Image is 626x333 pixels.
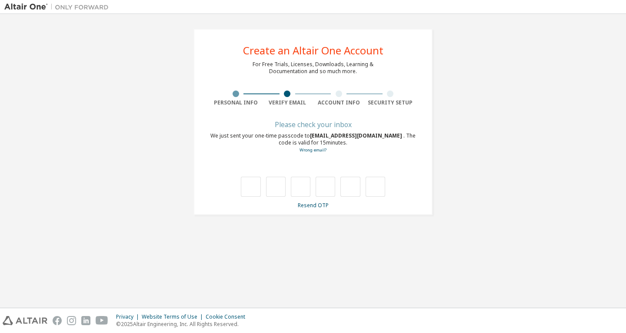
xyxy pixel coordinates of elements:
[262,99,313,106] div: Verify Email
[81,316,90,325] img: linkedin.svg
[142,313,206,320] div: Website Terms of Use
[310,132,403,139] span: [EMAIL_ADDRESS][DOMAIN_NAME]
[3,316,47,325] img: altair_logo.svg
[210,122,416,127] div: Please check your inbox
[300,147,326,153] a: Go back to the registration form
[253,61,373,75] div: For Free Trials, Licenses, Downloads, Learning & Documentation and so much more.
[313,99,365,106] div: Account Info
[116,320,250,328] p: © 2025 Altair Engineering, Inc. All Rights Reserved.
[206,313,250,320] div: Cookie Consent
[210,99,262,106] div: Personal Info
[365,99,416,106] div: Security Setup
[67,316,76,325] img: instagram.svg
[96,316,108,325] img: youtube.svg
[4,3,113,11] img: Altair One
[210,132,416,154] div: We just sent your one-time passcode to . The code is valid for 15 minutes.
[53,316,62,325] img: facebook.svg
[243,45,383,56] div: Create an Altair One Account
[116,313,142,320] div: Privacy
[298,202,329,209] a: Resend OTP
